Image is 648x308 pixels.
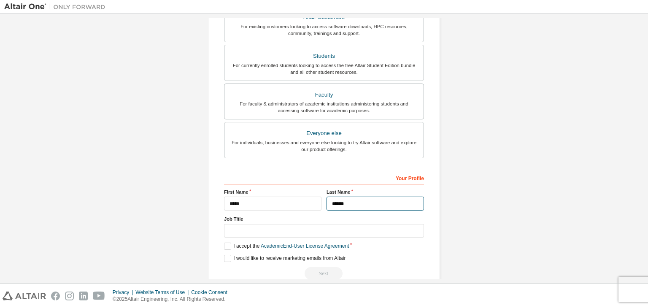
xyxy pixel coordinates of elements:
img: altair_logo.svg [3,292,46,300]
img: instagram.svg [65,292,74,300]
div: For existing customers looking to access software downloads, HPC resources, community, trainings ... [229,23,418,37]
div: Students [229,50,418,62]
div: For currently enrolled students looking to access the free Altair Student Edition bundle and all ... [229,62,418,76]
div: Everyone else [229,127,418,139]
div: Read and acccept EULA to continue [224,267,424,280]
div: For faculty & administrators of academic institutions administering students and accessing softwa... [229,100,418,114]
div: For individuals, businesses and everyone else looking to try Altair software and explore our prod... [229,139,418,153]
img: facebook.svg [51,292,60,300]
a: Academic End-User License Agreement [261,243,349,249]
label: I would like to receive marketing emails from Altair [224,255,346,262]
div: Faculty [229,89,418,101]
label: Last Name [327,189,424,195]
div: Cookie Consent [191,289,232,296]
img: Altair One [4,3,110,11]
img: linkedin.svg [79,292,88,300]
label: Job Title [224,216,424,222]
div: Website Terms of Use [135,289,191,296]
p: © 2025 Altair Engineering, Inc. All Rights Reserved. [113,296,232,303]
div: Privacy [113,289,135,296]
img: youtube.svg [93,292,105,300]
label: I accept the [224,243,349,250]
div: Your Profile [224,171,424,184]
label: First Name [224,189,321,195]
